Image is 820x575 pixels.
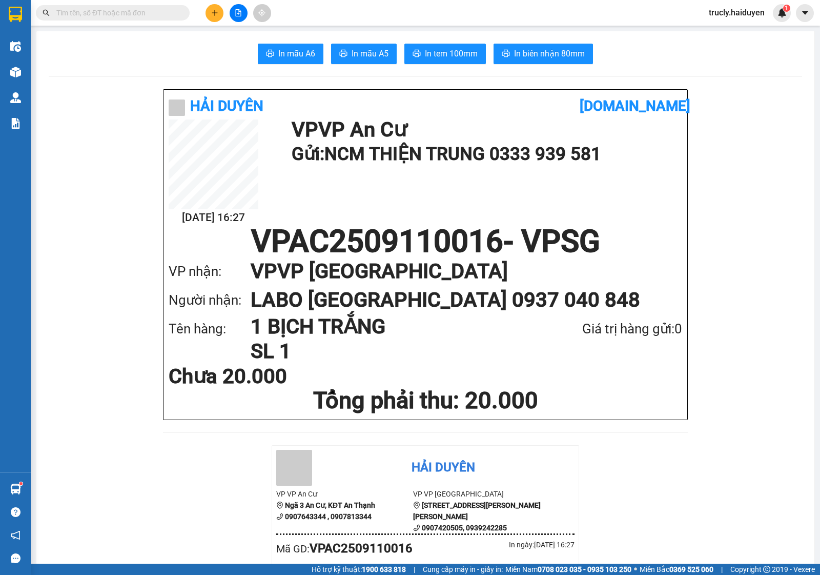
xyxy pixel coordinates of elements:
span: | [721,564,723,575]
strong: 0369 525 060 [669,565,713,573]
span: Mã GD : [276,543,310,555]
span: question-circle [11,507,20,517]
span: printer [266,49,274,59]
span: environment [276,502,283,509]
h1: Tổng phải thu: 20.000 [169,387,682,414]
span: In biên nhận 80mm [514,47,585,60]
span: search [43,9,50,16]
img: warehouse-icon [10,67,21,77]
b: Ngã 3 An Cư, KĐT An Thạnh [285,501,375,509]
span: ⚪️ [634,567,637,571]
h1: 1 BỊCH TRẮNG [251,314,528,339]
span: caret-down [801,8,810,17]
strong: 0708 023 035 - 0935 103 250 [538,565,631,573]
img: solution-icon [10,118,21,129]
button: printerIn biên nhận 80mm [494,44,593,64]
h1: VP VP An Cư [292,120,677,140]
sup: 1 [783,5,790,12]
b: [DOMAIN_NAME] [580,97,690,114]
h1: SL 1 [251,339,528,364]
h1: Gửi: NCM THIỆN TRUNG 0333 939 581 [292,140,677,168]
div: Tên hàng: [169,319,251,340]
img: icon-new-feature [777,8,787,17]
span: printer [413,49,421,59]
span: file-add [235,9,242,16]
button: caret-down [796,4,814,22]
sup: 1 [19,482,23,485]
div: Chưa 20.000 [169,366,338,387]
img: warehouse-icon [10,484,21,494]
b: [STREET_ADDRESS][PERSON_NAME][PERSON_NAME] [413,501,541,521]
span: Miền Nam [505,564,631,575]
b: Hải Duyên [190,97,263,114]
span: | [414,564,415,575]
div: Giá trị hàng gửi: 0 [528,319,682,340]
span: Cung cấp máy in - giấy in: [423,564,503,575]
span: aim [258,9,265,16]
h1: VPAC2509110016 - VPSG [169,226,682,257]
span: 1 [785,5,788,12]
div: Hải Duyên [412,458,475,478]
span: plus [211,9,218,16]
span: message [11,553,20,563]
div: Người nhận: [169,290,251,311]
span: printer [339,49,347,59]
span: In tem 100mm [425,47,478,60]
b: 0907643344 , 0907813344 [285,512,372,521]
span: notification [11,530,20,540]
b: 0907420505, 0939242285 [422,524,507,532]
span: environment [413,502,420,509]
h1: VP VP [GEOGRAPHIC_DATA] [251,257,662,286]
span: Miền Bắc [640,564,713,575]
img: warehouse-icon [10,92,21,103]
button: printerIn mẫu A6 [258,44,323,64]
strong: 1900 633 818 [362,565,406,573]
span: trucly.haiduyen [701,6,773,19]
span: copyright [763,566,770,573]
li: VP VP An Cư [276,488,413,500]
button: printerIn tem 100mm [404,44,486,64]
span: In mẫu A6 [278,47,315,60]
b: VPAC2509110016 [310,541,413,556]
button: aim [253,4,271,22]
h1: LABO [GEOGRAPHIC_DATA] 0937 040 848 [251,286,662,314]
span: Hỗ trợ kỹ thuật: [312,564,406,575]
input: Tìm tên, số ĐT hoặc mã đơn [56,7,177,18]
div: In ngày: [DATE] 16:27 [425,539,575,550]
img: logo-vxr [9,7,22,22]
li: VP VP [GEOGRAPHIC_DATA] [413,488,550,500]
img: warehouse-icon [10,41,21,52]
button: file-add [230,4,248,22]
span: printer [502,49,510,59]
span: phone [413,524,420,531]
h2: [DATE] 16:27 [169,209,258,226]
div: VP nhận: [169,261,251,282]
span: In mẫu A5 [352,47,388,60]
span: phone [276,513,283,520]
button: printerIn mẫu A5 [331,44,397,64]
button: plus [206,4,223,22]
